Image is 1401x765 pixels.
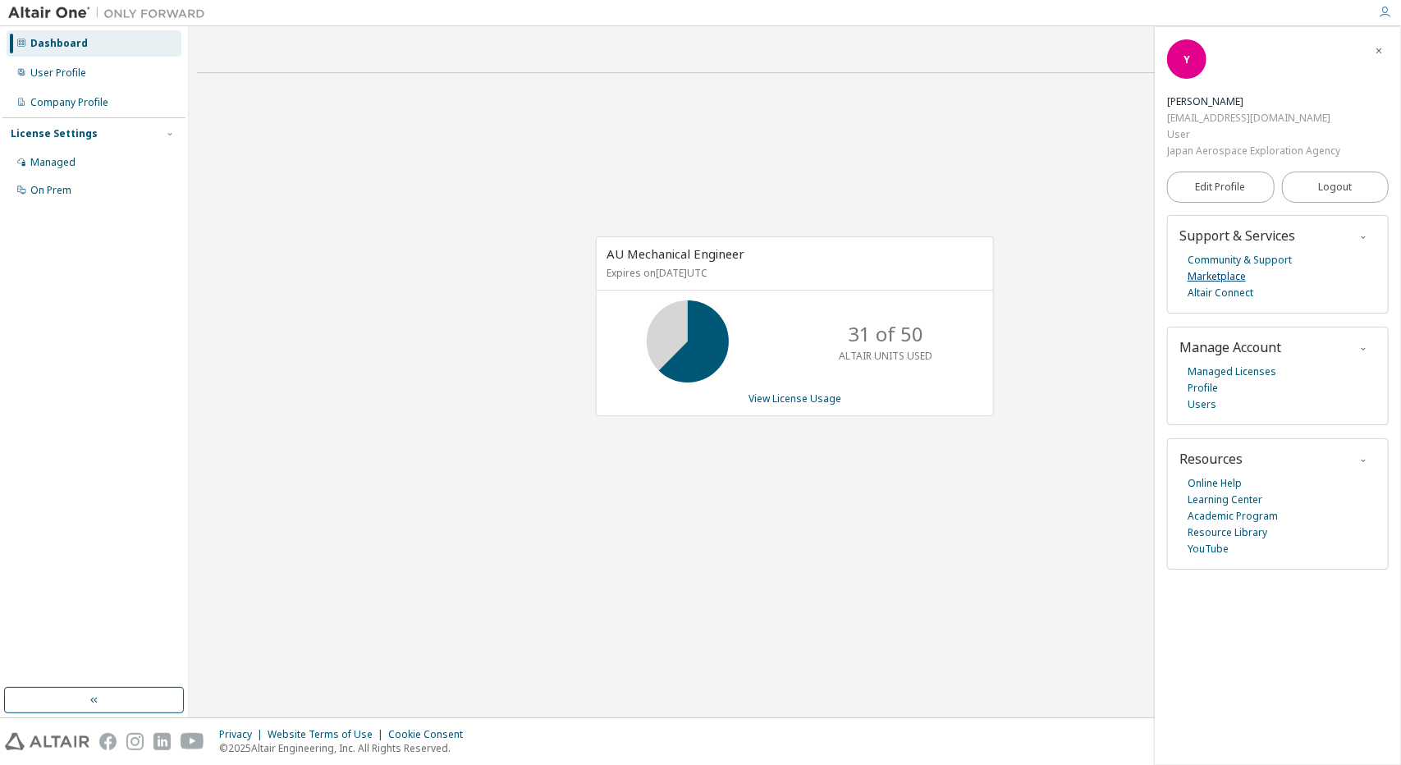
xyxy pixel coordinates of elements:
a: Edit Profile [1167,172,1275,203]
a: Managed Licenses [1188,364,1276,380]
img: altair_logo.svg [5,733,89,750]
p: 31 of 50 [848,320,923,348]
p: Expires on [DATE] UTC [607,266,979,280]
img: instagram.svg [126,733,144,750]
div: Japan Aerospace Exploration Agency [1167,143,1340,159]
a: Altair Connect [1188,285,1253,301]
span: Logout [1318,179,1352,195]
button: Logout [1282,172,1390,203]
span: AU Mechanical Engineer [607,245,744,262]
div: On Prem [30,184,71,197]
div: Managed [30,156,76,169]
span: Y [1184,53,1190,66]
div: Dashboard [30,37,88,50]
div: Cookie Consent [388,728,473,741]
a: Academic Program [1188,508,1278,525]
p: ALTAIR UNITS USED [839,349,932,363]
span: Manage Account [1179,338,1281,356]
a: Resource Library [1188,525,1267,541]
span: Resources [1179,450,1243,468]
a: Community & Support [1188,252,1292,268]
img: youtube.svg [181,733,204,750]
a: Profile [1188,380,1218,396]
div: Company Profile [30,96,108,109]
img: facebook.svg [99,733,117,750]
div: [EMAIL_ADDRESS][DOMAIN_NAME] [1167,110,1340,126]
div: User Profile [30,66,86,80]
a: Learning Center [1188,492,1262,508]
div: Privacy [219,728,268,741]
a: View License Usage [749,392,841,405]
div: Yusuke Komeda [1167,94,1340,110]
a: Marketplace [1188,268,1246,285]
div: User [1167,126,1340,143]
div: License Settings [11,127,98,140]
div: Website Terms of Use [268,728,388,741]
span: Edit Profile [1196,181,1246,194]
img: Altair One [8,5,213,21]
img: linkedin.svg [153,733,171,750]
a: YouTube [1188,541,1229,557]
a: Users [1188,396,1216,413]
a: Online Help [1188,475,1242,492]
span: Support & Services [1179,227,1295,245]
p: © 2025 Altair Engineering, Inc. All Rights Reserved. [219,741,473,755]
